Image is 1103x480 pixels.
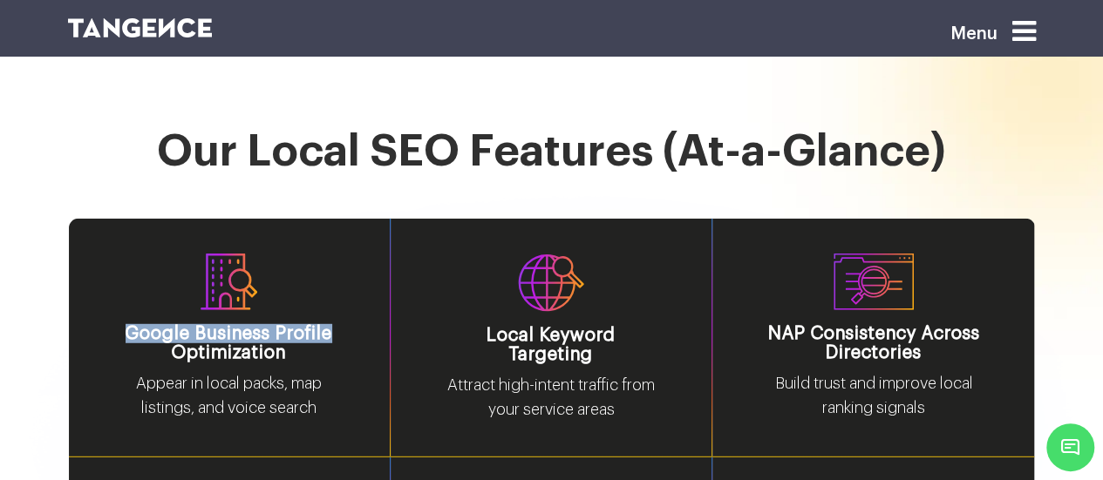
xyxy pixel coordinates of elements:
[765,324,982,362] h3: NAP Consistency Across Directories
[1046,423,1094,471] span: Chat Widget
[443,373,659,436] p: Attract high-intent traffic from your service areas
[765,371,982,434] p: Build trust and improve local ranking signals
[201,254,257,310] img: Group%20600.svg
[121,371,337,434] p: Appear in local packs, map listings, and voice search
[518,254,584,312] img: Subtraction%201.svg
[68,18,213,37] img: logo SVG
[68,128,1036,218] h1: Our Local SEO Features (At-a-Glance)
[443,326,659,364] h3: Local Keyword Targeting
[121,324,337,362] h3: Google Business Profile Optimization
[834,254,914,310] img: Union%201.svg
